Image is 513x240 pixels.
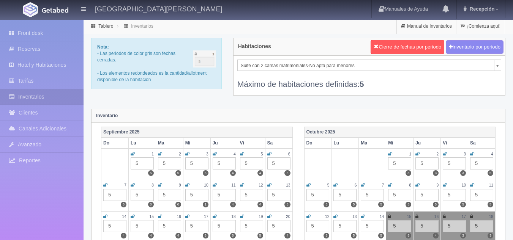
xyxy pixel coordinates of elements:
th: Lu [128,138,156,149]
small: 18 [231,215,235,219]
strong: Inventario [96,113,118,118]
label: 5 [488,170,493,176]
label: 5 [324,233,329,238]
span: Suite con 2 camas matrimoniales-No apta para menores [241,60,491,71]
small: 12 [325,215,329,219]
label: 5 [460,202,466,207]
th: Ma [359,138,386,149]
label: 5 [203,170,208,176]
div: 5 [185,220,208,232]
div: 5 [388,157,411,169]
label: 4 [257,202,263,207]
small: 18 [489,215,493,219]
label: 5 [378,202,384,207]
small: 17 [204,215,208,219]
div: 5 [103,220,126,232]
label: 4 [230,170,236,176]
div: 5 [213,220,236,232]
div: 5 [103,189,126,201]
label: 5 [284,202,290,207]
div: 5 [361,220,384,232]
label: 3 [488,233,493,238]
label: 4 [121,233,126,238]
span: Recepción [468,6,495,12]
small: 8 [152,183,154,187]
div: 5 [158,220,181,232]
div: 5 [240,157,263,169]
th: Mi [183,138,210,149]
label: 4 [148,233,154,238]
th: Ju [210,138,238,149]
th: Septiembre 2025 [101,127,293,138]
label: 5 [257,233,263,238]
div: 5 [131,157,154,169]
small: 11 [489,183,493,187]
label: 5 [488,202,493,207]
label: 5 [148,170,154,176]
a: Tablero [98,24,113,29]
div: 5 [240,189,263,201]
small: 10 [462,183,466,187]
a: Manual de Inventarios [397,19,456,34]
div: 5 [267,189,290,201]
label: 4 [284,233,290,238]
label: 4 [175,233,181,238]
div: 5 [240,220,263,232]
th: Vi [238,138,265,149]
label: 5 [406,233,411,238]
th: Do [101,138,129,149]
label: 5 [121,202,126,207]
label: 3 [460,170,466,176]
label: 3 [433,170,439,176]
small: 3 [464,152,466,156]
th: Ma [156,138,183,149]
label: 5 [175,170,181,176]
div: 5 [158,157,181,169]
small: 7 [382,183,384,187]
small: 19 [259,215,263,219]
label: 0 [175,202,181,207]
th: Do [304,138,331,149]
button: Cierre de fechas por periodo [371,40,444,54]
label: 5 [230,233,236,238]
label: 5 [284,170,290,176]
label: 0 [148,202,154,207]
small: 1 [409,152,412,156]
label: 4 [230,202,236,207]
div: 5 [361,189,384,201]
a: Suite con 2 camas matrimoniales-No apta para menores [237,60,501,71]
small: 14 [122,215,126,219]
label: 5 [351,233,357,238]
img: Getabed [23,2,38,17]
label: 5 [406,202,411,207]
label: 3 [406,170,411,176]
small: 10 [204,183,208,187]
div: 5 [158,189,181,201]
div: 5 [415,189,439,201]
label: 5 [351,202,357,207]
div: - Las periodos de color gris son fechas cerradas. - Los elementos redondeados es la cantidad/allo... [91,38,222,89]
div: 5 [415,220,439,232]
small: 6 [355,183,357,187]
a: Inventarios [131,24,153,29]
div: 5 [213,189,236,201]
small: 4 [234,152,236,156]
small: 3 [206,152,208,156]
div: 5 [443,189,466,201]
div: 5 [388,220,411,232]
small: 13 [352,215,357,219]
div: 5 [388,189,411,201]
label: 3 [460,233,466,238]
small: 4 [491,152,493,156]
small: 14 [380,215,384,219]
h4: [GEOGRAPHIC_DATA][PERSON_NAME] [95,4,222,13]
b: 5 [360,80,364,88]
label: 1 [203,202,208,207]
div: 5 [443,220,466,232]
th: Sa [468,138,496,149]
small: 11 [231,183,235,187]
small: 8 [409,183,412,187]
button: Inventario por periodo [446,40,504,54]
div: 5 [333,189,357,201]
small: 15 [150,215,154,219]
